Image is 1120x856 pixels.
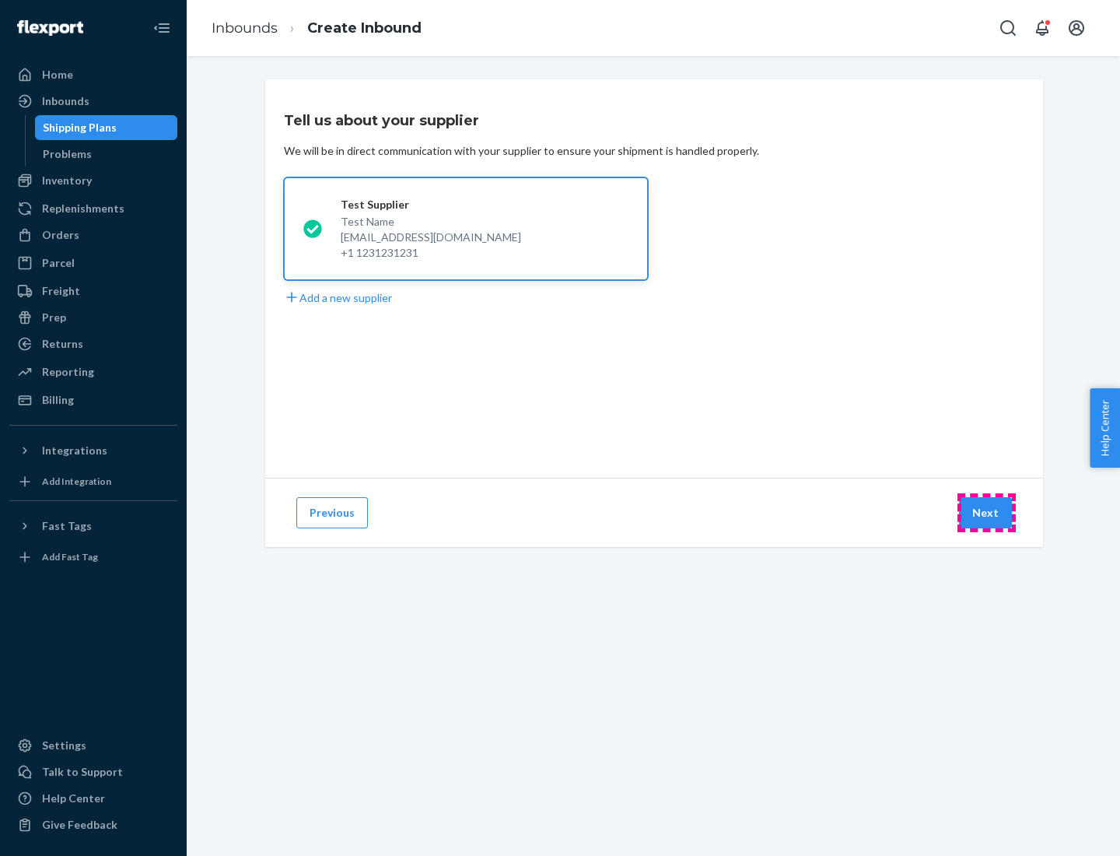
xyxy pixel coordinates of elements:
ol: breadcrumbs [199,5,434,51]
div: Inbounds [42,93,89,109]
div: Reporting [42,364,94,380]
button: Open account menu [1061,12,1092,44]
a: Create Inbound [307,19,422,37]
a: Add Fast Tag [9,545,177,570]
a: Add Integration [9,469,177,494]
div: Replenishments [42,201,124,216]
a: Settings [9,733,177,758]
a: Home [9,62,177,87]
button: Give Feedback [9,812,177,837]
div: Fast Tags [42,518,92,534]
a: Reporting [9,360,177,384]
a: Orders [9,223,177,247]
div: Billing [42,392,74,408]
div: Freight [42,283,80,299]
button: Fast Tags [9,514,177,539]
a: Freight [9,279,177,303]
div: Integrations [42,443,107,458]
a: Inbounds [9,89,177,114]
div: Shipping Plans [43,120,117,135]
a: Shipping Plans [35,115,178,140]
div: Problems [43,146,92,162]
img: Flexport logo [17,20,83,36]
a: Problems [35,142,178,167]
div: Home [42,67,73,82]
button: Help Center [1090,388,1120,468]
div: Inventory [42,173,92,188]
h3: Tell us about your supplier [284,111,479,131]
a: Talk to Support [9,760,177,784]
a: Inbounds [212,19,278,37]
div: Talk to Support [42,764,123,780]
button: Add a new supplier [284,289,392,306]
div: We will be in direct communication with your supplier to ensure your shipment is handled properly. [284,143,759,159]
a: Replenishments [9,196,177,221]
button: Open notifications [1027,12,1058,44]
button: Open Search Box [992,12,1024,44]
div: Give Feedback [42,817,117,833]
a: Billing [9,388,177,412]
div: Prep [42,310,66,325]
div: Help Center [42,791,105,806]
a: Inventory [9,168,177,193]
a: Prep [9,305,177,330]
button: Close Navigation [146,12,177,44]
a: Returns [9,332,177,356]
div: Returns [42,336,83,352]
a: Help Center [9,786,177,811]
div: Settings [42,738,86,753]
div: Orders [42,227,79,243]
div: Add Fast Tag [42,550,98,563]
button: Integrations [9,438,177,463]
button: Next [959,497,1012,528]
div: Add Integration [42,475,111,488]
button: Previous [296,497,368,528]
div: Parcel [42,255,75,271]
a: Parcel [9,251,177,275]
